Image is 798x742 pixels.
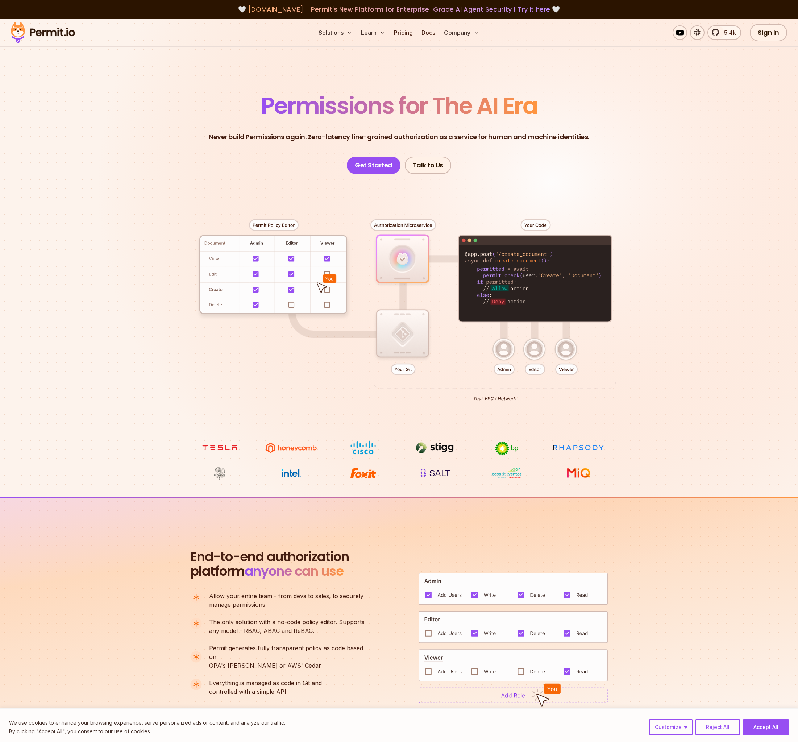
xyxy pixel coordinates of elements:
img: Stigg [408,441,462,455]
button: Reject All [695,719,740,735]
img: Rhapsody Health [551,441,606,455]
p: controlled with a simple API [209,679,322,696]
span: 5.4k [720,28,736,37]
span: Allow your entire team - from devs to sales, to securely [209,592,363,600]
h2: platform [190,550,349,579]
span: End-to-end authorization [190,550,349,564]
button: Accept All [743,719,789,735]
button: Learn [358,25,388,40]
img: Honeycomb [264,441,319,455]
button: Solutions [316,25,355,40]
span: [DOMAIN_NAME] - Permit's New Platform for Enterprise-Grade AI Agent Security | [248,5,550,14]
img: Cisco [336,441,390,455]
span: Permit generates fully transparent policy as code based on [209,644,371,661]
img: Permit logo [7,20,78,45]
a: Pricing [391,25,416,40]
img: salt [408,466,462,480]
span: The only solution with a no-code policy editor. Supports [209,618,365,626]
p: OPA's [PERSON_NAME] or AWS' Cedar [209,644,371,670]
div: 🤍 🤍 [17,4,781,14]
p: By clicking "Accept All", you consent to our use of cookies. [9,727,285,736]
img: Intel [264,466,319,480]
a: Try it here [518,5,550,14]
a: Docs [419,25,438,40]
p: manage permissions [209,592,363,609]
img: tesla [192,441,247,455]
img: Casa dos Ventos [479,466,534,480]
img: Maricopa County Recorder\'s Office [192,466,247,480]
button: Company [441,25,482,40]
p: any model - RBAC, ABAC and ReBAC. [209,618,365,635]
span: Permissions for The AI Era [261,90,537,122]
a: 5.4k [707,25,741,40]
p: We use cookies to enhance your browsing experience, serve personalized ads or content, and analyz... [9,718,285,727]
a: Talk to Us [405,157,451,174]
img: bp [479,441,534,456]
a: Get Started [347,157,400,174]
span: Everything is managed as code in Git and [209,679,322,687]
span: anyone can use [245,562,344,580]
a: Sign In [750,24,787,41]
img: MIQ [554,467,603,479]
img: Foxit [336,466,390,480]
p: Never build Permissions again. Zero-latency fine-grained authorization as a service for human and... [209,132,589,142]
button: Customize [649,719,693,735]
